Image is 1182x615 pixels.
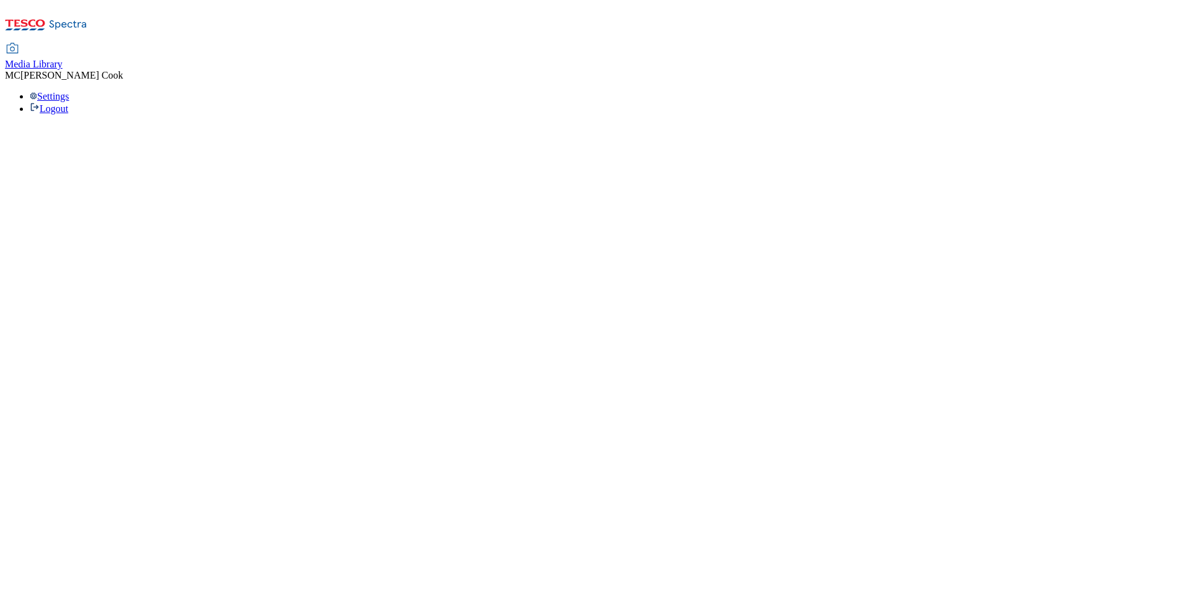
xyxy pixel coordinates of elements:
a: Logout [30,103,68,114]
a: Settings [30,91,69,101]
a: Media Library [5,44,63,70]
span: Media Library [5,59,63,69]
span: MC [5,70,20,80]
span: [PERSON_NAME] Cook [20,70,123,80]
